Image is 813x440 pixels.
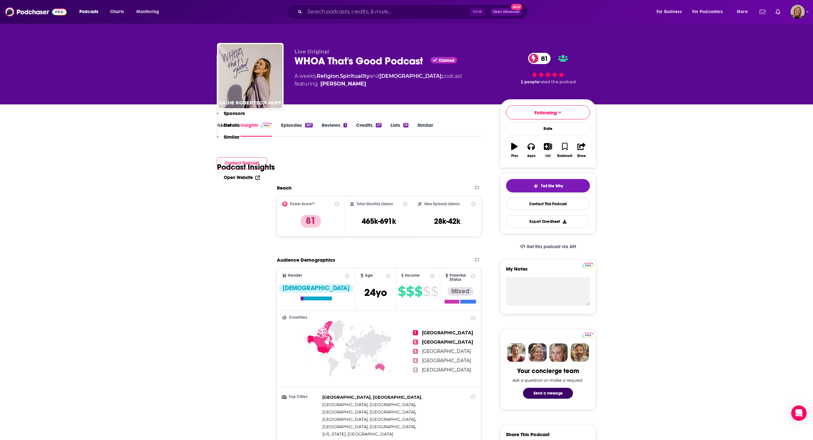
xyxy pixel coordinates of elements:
[413,330,418,335] span: 1
[450,273,470,282] span: Parental Status
[224,134,239,140] p: Similar
[305,123,313,127] div: 367
[493,10,519,13] span: Open Advanced
[322,431,393,436] span: [US_STATE], [GEOGRAPHIC_DATA]
[75,7,107,17] button: open menu
[398,286,406,297] span: $
[439,59,455,62] span: Claimed
[317,73,339,79] a: Religion
[413,349,418,354] span: 3
[506,105,590,119] button: Following
[217,134,239,146] button: Similar
[791,5,805,19] button: Show profile menu
[224,175,260,180] a: Open Website
[791,5,805,19] span: Logged in as avansolkema
[294,72,462,88] div: A weekly podcast
[422,348,471,354] span: [GEOGRAPHIC_DATA]
[322,416,416,423] span: ,
[511,4,522,10] span: New
[422,358,471,363] span: [GEOGRAPHIC_DATA]
[545,154,551,158] div: List
[422,367,471,373] span: [GEOGRAPHIC_DATA]
[527,154,535,158] div: Apps
[528,343,547,362] img: Barbara Profile
[507,343,526,362] img: Sydney Profile
[365,273,373,278] span: Age
[301,215,321,228] p: 81
[583,263,594,268] img: Podchaser Pro
[652,7,690,17] button: open menu
[583,262,594,268] a: Pro website
[512,378,584,383] div: Ask a question or make a request.
[417,122,433,137] a: Similar
[305,7,470,17] input: Search podcasts, credits, & more...
[773,6,783,17] a: Show notifications dropdown
[279,284,353,293] div: [DEMOGRAPHIC_DATA]
[447,287,473,296] div: Mixed
[535,110,557,116] span: Following
[434,216,460,226] h3: 28k-42k
[322,401,416,408] span: ,
[424,202,460,206] h2: New Episode Listens
[523,388,573,399] button: Send a message
[406,286,414,297] span: $
[549,343,568,362] img: Jules Profile
[540,139,556,162] button: List
[218,44,282,108] img: WHOA That's Good Podcast
[379,73,442,79] a: [DEMOGRAPHIC_DATA]
[277,185,292,191] h2: Reach
[290,202,315,206] h2: Power Score™
[369,73,379,79] span: and
[322,417,415,422] span: [GEOGRAPHIC_DATA], [GEOGRAPHIC_DATA]
[217,122,240,134] button: Details
[570,343,589,362] img: Jon Profile
[413,358,418,363] span: 4
[413,339,418,345] span: 2
[376,123,382,127] div: 27
[277,257,335,263] h2: Audience Demographics
[322,424,415,429] span: [GEOGRAPHIC_DATA], [GEOGRAPHIC_DATA]
[294,80,462,88] span: featuring
[506,179,590,192] button: tell me why sparkleTell Me Why
[5,6,67,18] img: Podchaser - Follow, Share and Rate Podcasts
[136,7,159,16] span: Monitoring
[583,332,594,338] a: Pro website
[577,154,586,158] div: Share
[506,215,590,228] button: Export One-Sheet
[343,123,347,127] div: 1
[390,122,408,137] a: Lists19
[413,367,418,372] span: 5
[106,7,128,17] a: Charts
[79,7,98,16] span: Podcasts
[322,409,415,414] span: [GEOGRAPHIC_DATA], [GEOGRAPHIC_DATA]
[515,239,581,255] a: Get this podcast via API
[517,367,579,375] div: Your concierge team
[528,53,551,64] a: 81
[322,408,416,416] span: ,
[289,315,307,320] span: Countries
[217,157,267,169] button: Contact Podcast
[357,202,393,206] h2: Total Monthly Listens
[470,8,485,16] span: Ctrl K
[511,154,518,158] div: Play
[521,79,539,84] span: 2 people
[541,183,563,189] span: Tell Me Why
[573,139,590,162] button: Share
[322,423,416,430] span: ,
[364,286,387,299] span: 24 yo
[320,80,366,88] a: Sadie Robertson Huff
[557,154,572,158] div: Bookmark
[422,339,473,345] span: [GEOGRAPHIC_DATA]
[362,216,396,226] h3: 465k-691k
[339,73,340,79] span: ,
[415,286,422,297] span: $
[322,122,347,137] a: Reviews1
[791,405,807,421] div: Open Intercom Messenger
[110,7,124,16] span: Charts
[506,139,523,162] button: Play
[405,273,420,278] span: Income
[282,395,320,399] h3: Top Cities
[732,7,756,17] button: open menu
